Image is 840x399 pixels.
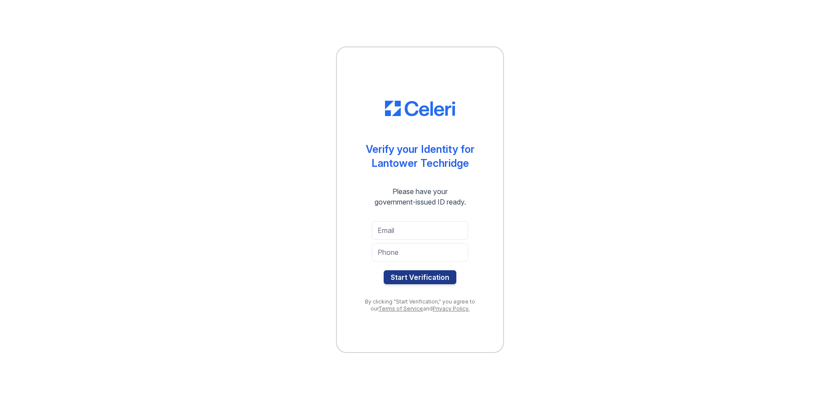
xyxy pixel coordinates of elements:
[354,298,486,312] div: By clicking "Start Verification," you agree to our and
[372,243,468,261] input: Phone
[378,305,423,312] a: Terms of Service
[359,186,482,207] div: Please have your government-issued ID ready.
[372,221,468,240] input: Email
[385,101,455,117] img: CE_Logo_Blue-a8612792a0a2168367f1c8372b55b34899dd931a85d93a1a3d3e32e68fde9ad4.png
[384,270,456,284] button: Start Verification
[433,305,469,312] a: Privacy Policy.
[366,142,475,170] div: Verify your Identity for Lantower Techridge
